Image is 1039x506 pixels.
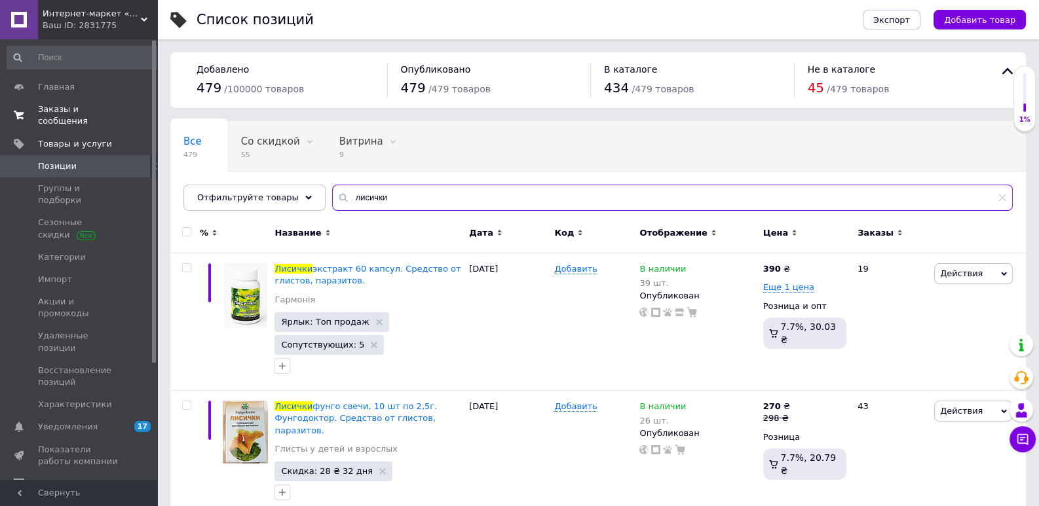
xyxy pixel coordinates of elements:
[639,278,686,288] div: 39 шт.
[43,8,141,20] span: Интернет-маркет «БиоЖизнь»
[808,80,824,96] span: 45
[944,15,1015,25] span: Добавить товар
[850,253,931,391] div: 19
[197,64,249,75] span: Добавлено
[780,452,836,476] span: 7.7%, 20.79 ₴
[183,185,273,197] span: Опубликованные
[197,80,221,96] span: 479
[281,467,373,475] span: Скидка: 28 ₴ 32 дня
[223,401,268,463] img: Лисички фунго свечи, 10 шт по 2,5г. Фунгодоктор. Средство от глистов, паразитов.
[827,84,889,94] span: / 479 товаров
[763,264,781,274] b: 390
[197,13,314,27] div: Список позиций
[281,317,369,326] span: Ярлык: Топ продаж
[469,227,493,239] span: Дата
[604,80,629,96] span: 434
[38,160,77,172] span: Позиции
[808,64,876,75] span: Не в каталоге
[1010,426,1036,452] button: Чат с покупателем
[224,84,304,94] span: / 100000 товаров
[763,282,814,293] span: Еще 1 цена
[401,80,426,96] span: 479
[134,421,151,432] span: 17
[274,401,437,435] a: Лисичкифунго свечи, 10 шт по 2,5г. Фунгодоктор. Средство от глистов, паразитов.
[339,136,383,147] span: Витрина
[780,321,836,345] span: 7.7%, 30.03 ₴
[38,274,72,285] span: Импорт
[604,64,657,75] span: В каталоге
[274,264,312,274] span: Лисички
[339,150,383,160] span: 9
[38,421,98,433] span: Уведомления
[763,431,846,443] div: Розница
[554,401,597,412] span: Добавить
[38,251,86,263] span: Категории
[554,264,597,274] span: Добавить
[401,64,471,75] span: Опубликовано
[274,294,315,306] a: Гармонія
[554,227,574,239] span: Код
[241,150,300,160] span: 55
[639,290,756,302] div: Опубликован
[639,264,686,278] span: В наличии
[183,150,202,160] span: 479
[224,263,267,328] img: Лисички экстракт 60 капсул. Средство от глистов, паразитов.
[241,136,300,147] span: Со скидкой
[38,296,121,319] span: Акции и промокоды
[873,15,910,25] span: Экспорт
[38,330,121,353] span: Удаленные позиции
[940,406,983,416] span: Действия
[940,268,983,278] span: Действия
[274,264,461,285] span: экстракт 60 капсул. Средство от глистов, паразитов.
[639,427,756,439] div: Опубликован
[639,401,686,415] span: В наличии
[197,192,299,202] span: Отфильтруйте товары
[38,365,121,388] span: Восстановление позиций
[7,46,160,69] input: Поиск
[763,412,790,424] div: 298 ₴
[43,20,157,31] div: Ваш ID: 2831775
[763,401,790,412] div: ₴
[763,263,790,275] div: ₴
[858,227,894,239] span: Заказы
[38,478,73,490] span: Отзывы
[38,444,121,467] span: Показатели работы компании
[38,217,121,240] span: Сезонные скидки
[281,340,364,349] span: Сопутствующих: 5
[763,300,846,312] div: Розница и опт
[863,10,920,29] button: Экспорт
[38,103,121,127] span: Заказы и сообщения
[934,10,1026,29] button: Добавить товар
[632,84,694,94] span: / 479 товаров
[763,401,781,411] b: 270
[274,401,437,435] span: фунго свечи, 10 шт по 2,5г. Фунгодоктор. Средство от глистов, паразитов.
[38,138,112,150] span: Товары и услуги
[763,227,789,239] span: Цена
[639,227,707,239] span: Отображение
[274,227,321,239] span: Название
[274,401,312,411] span: Лисички
[639,416,686,425] div: 26 шт.
[200,227,208,239] span: %
[466,253,551,391] div: [DATE]
[428,84,491,94] span: / 479 товаров
[38,399,112,410] span: Характеристики
[274,443,398,455] a: Глисты у детей и взрослых
[274,264,461,285] a: Лисичкиэкстракт 60 капсул. Средство от глистов, паразитов.
[38,183,121,206] span: Группы и подборки
[1014,115,1035,124] div: 1%
[332,185,1013,211] input: Поиск по названию позиции, артикулу и поисковым запросам
[183,136,202,147] span: Все
[38,81,75,93] span: Главная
